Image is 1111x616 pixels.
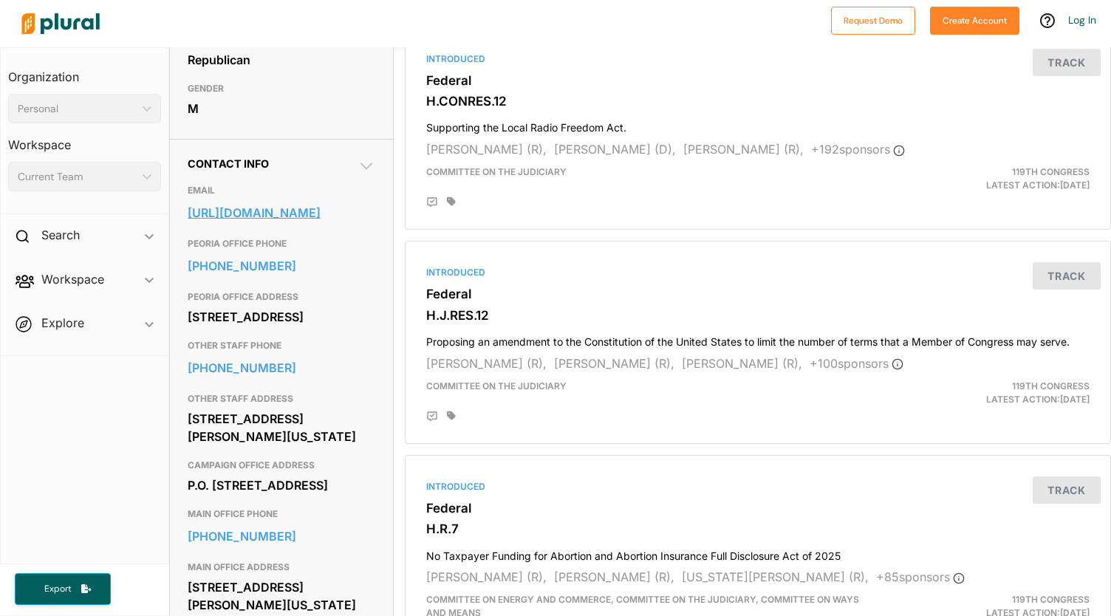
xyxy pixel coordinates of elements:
h3: PEORIA OFFICE ADDRESS [188,288,375,306]
span: 119th Congress [1012,594,1090,605]
h3: Organization [8,55,161,88]
h3: MAIN OFFICE ADDRESS [188,558,375,576]
h3: EMAIL [188,182,375,199]
h4: No Taxpayer Funding for Abortion and Abortion Insurance Full Disclosure Act of 2025 [426,543,1090,563]
a: [PHONE_NUMBER] [188,255,375,277]
div: Add tags [447,196,456,207]
div: Add Position Statement [426,196,438,208]
div: Introduced [426,480,1090,493]
span: [PERSON_NAME] (R), [426,356,547,371]
div: [STREET_ADDRESS][PERSON_NAME][US_STATE] [188,576,375,616]
div: Personal [18,101,137,117]
a: [PHONE_NUMBER] [188,525,375,547]
span: Contact Info [188,157,269,170]
span: [PERSON_NAME] (R), [554,569,674,584]
button: Request Demo [831,7,915,35]
span: [PERSON_NAME] (R), [554,356,674,371]
button: Create Account [930,7,1019,35]
span: [PERSON_NAME] (D), [554,142,676,157]
h4: Supporting the Local Radio Freedom Act. [426,114,1090,134]
span: + 85 sponsor s [876,569,965,584]
a: Create Account [930,12,1019,27]
a: [URL][DOMAIN_NAME] [188,202,375,224]
div: M [188,97,375,120]
span: [US_STATE][PERSON_NAME] (R), [682,569,869,584]
h3: OTHER STAFF PHONE [188,337,375,355]
span: 119th Congress [1012,380,1090,391]
h3: Workspace [8,123,161,156]
div: Introduced [426,266,1090,279]
h2: Search [41,227,80,243]
span: [PERSON_NAME] (R), [683,142,804,157]
h3: MAIN OFFICE PHONE [188,505,375,523]
h3: H.R.7 [426,521,1090,536]
span: [PERSON_NAME] (R), [426,569,547,584]
h3: Federal [426,287,1090,301]
button: Track [1033,476,1101,504]
span: [PERSON_NAME] (R), [682,356,802,371]
a: Log In [1068,13,1096,27]
h3: GENDER [188,80,375,97]
div: Current Team [18,169,137,185]
h3: PEORIA OFFICE PHONE [188,235,375,253]
div: P.O. [STREET_ADDRESS] [188,474,375,496]
div: Latest Action: [DATE] [872,380,1101,406]
h3: H.J.RES.12 [426,308,1090,323]
span: 119th Congress [1012,166,1090,177]
span: + 192 sponsor s [811,142,905,157]
div: [STREET_ADDRESS] [188,306,375,328]
span: Export [34,583,81,595]
div: Add Position Statement [426,411,438,422]
h3: Federal [426,501,1090,516]
div: [STREET_ADDRESS][PERSON_NAME][US_STATE] [188,408,375,448]
h3: OTHER STAFF ADDRESS [188,390,375,408]
h3: H.CONRES.12 [426,94,1090,109]
h3: Federal [426,73,1090,88]
a: [PHONE_NUMBER] [188,357,375,379]
div: Latest Action: [DATE] [872,165,1101,192]
h3: CAMPAIGN OFFICE ADDRESS [188,456,375,474]
a: Request Demo [831,12,915,27]
div: Republican [188,49,375,71]
div: Add tags [447,411,456,421]
h4: Proposing an amendment to the Constitution of the United States to limit the number of terms that... [426,329,1090,349]
span: + 100 sponsor s [810,356,903,371]
span: Committee on the Judiciary [426,380,567,391]
button: Track [1033,262,1101,290]
div: Introduced [426,52,1090,66]
button: Track [1033,49,1101,76]
span: [PERSON_NAME] (R), [426,142,547,157]
button: Export [15,573,111,605]
span: Committee on the Judiciary [426,166,567,177]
